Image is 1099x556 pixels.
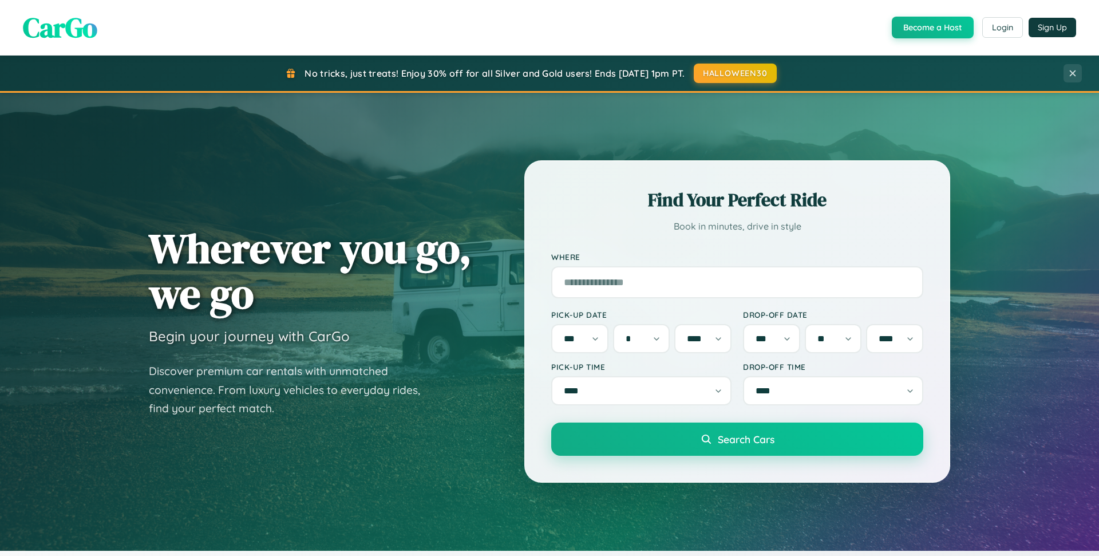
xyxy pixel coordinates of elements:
[694,64,777,83] button: HALLOWEEN30
[149,328,350,345] h3: Begin your journey with CarGo
[551,218,923,235] p: Book in minutes, drive in style
[743,310,923,320] label: Drop-off Date
[305,68,685,79] span: No tricks, just treats! Enjoy 30% off for all Silver and Gold users! Ends [DATE] 1pm PT.
[149,226,472,316] h1: Wherever you go, we go
[551,252,923,262] label: Where
[23,9,97,46] span: CarGo
[982,17,1023,38] button: Login
[718,433,774,445] span: Search Cars
[1029,18,1076,37] button: Sign Up
[149,362,435,418] p: Discover premium car rentals with unmatched convenience. From luxury vehicles to everyday rides, ...
[551,423,923,456] button: Search Cars
[743,362,923,372] label: Drop-off Time
[551,362,732,372] label: Pick-up Time
[551,187,923,212] h2: Find Your Perfect Ride
[551,310,732,320] label: Pick-up Date
[892,17,974,38] button: Become a Host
